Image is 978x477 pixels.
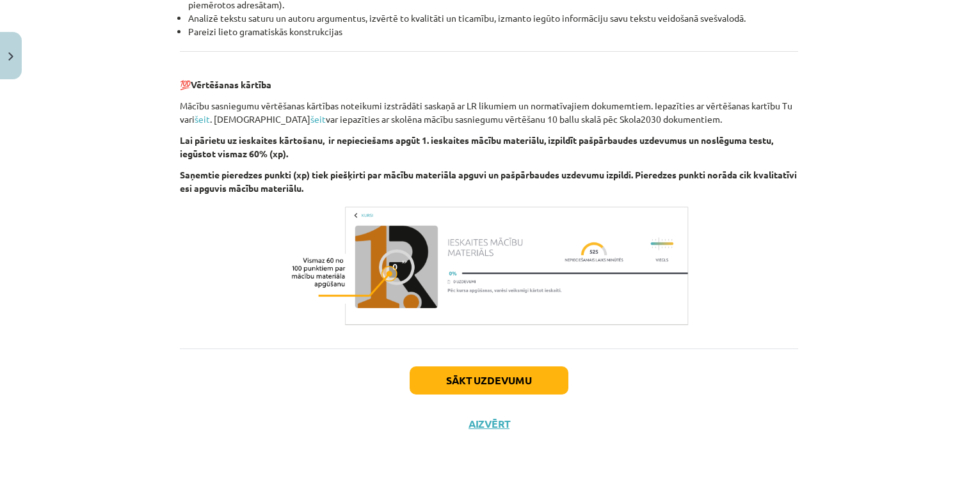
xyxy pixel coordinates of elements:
button: Aizvērt [465,418,513,430]
li: Analizē tekstu saturu un autoru argumentus, izvērtē to kvalitāti un ticamību, izmanto iegūto info... [188,12,798,25]
a: šeit [310,113,326,125]
b: Saņemtie pieredzes punkti (xp) tiek piešķirti par mācību materiāla apguvi un pašpārbaudes uzdevum... [180,169,797,194]
b: Lai pārietu uz ieskaites kārtošanu, ir nepieciešams apgūt 1. ieskaites mācību materiālu, izpildīt... [180,134,773,159]
b: Vērtēšanas kārtība [191,79,271,90]
button: Sākt uzdevumu [410,366,568,395]
p: 💯 [180,65,798,91]
p: Mācību sasniegumu vērtēšanas kārtības noteikumi izstrādāti saskaņā ar LR likumiem un normatīvajie... [180,99,798,126]
img: icon-close-lesson-0947bae3869378f0d4975bcd49f059093ad1ed9edebbc8119c70593378902aed.svg [8,52,13,61]
li: Pareizi lieto gramatiskās konstrukcijas [188,25,798,38]
a: šeit [195,113,210,125]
